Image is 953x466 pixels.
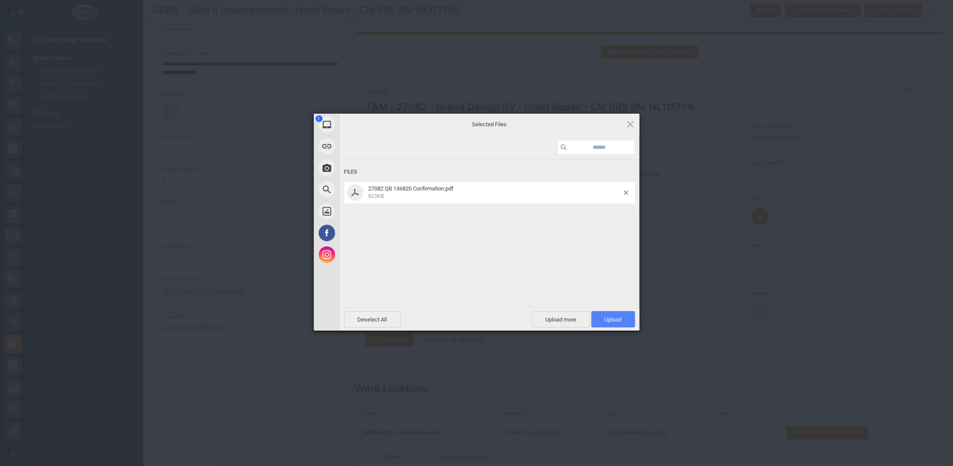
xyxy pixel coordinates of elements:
span: Deselect All [344,311,401,328]
span: 27082 QB 136820 Confirmation.pdf [369,185,454,192]
span: 1 [316,115,323,122]
div: Take Photo [314,157,418,179]
div: Instagram [314,244,418,266]
div: Unsplash [314,200,418,222]
span: Selected Files [403,121,577,128]
div: Link (URL) [314,135,418,157]
span: 27082 QB 136820 Confirmation.pdf [366,185,624,200]
div: Web Search [314,179,418,200]
div: Files [344,164,635,180]
span: 825KB [369,193,384,199]
div: My Device [314,114,418,135]
span: Click here or hit ESC to close picker [626,119,635,129]
span: Upload [591,311,635,328]
div: Facebook [314,222,418,244]
span: Upload [605,316,622,323]
span: Upload more [532,311,590,328]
